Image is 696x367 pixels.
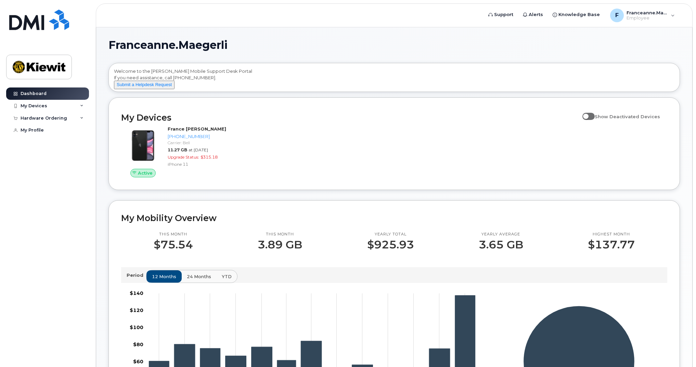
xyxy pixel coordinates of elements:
a: Submit a Helpdesk Request [114,82,175,87]
span: YTD [222,273,232,280]
span: $315.18 [201,154,218,160]
button: Submit a Helpdesk Request [114,81,175,89]
span: Active [138,170,153,176]
p: Period [127,272,146,278]
tspan: $140 [130,290,143,296]
span: 11.27 GB [168,147,187,152]
div: Welcome to the [PERSON_NAME] Mobile Support Desk Portal If you need assistance, call [PHONE_NUMBER]. [114,68,674,89]
p: 3.89 GB [258,239,302,251]
p: Highest month [588,232,635,237]
tspan: $100 [130,324,143,330]
tspan: $120 [130,307,143,313]
p: This month [154,232,193,237]
tspan: $80 [133,341,143,348]
p: $925.93 [367,239,414,251]
img: iPhone_11.jpg [127,129,159,162]
tspan: $60 [133,358,143,365]
span: at [DATE] [189,147,208,152]
span: Show Deactivated Devices [595,114,660,119]
p: Yearly average [479,232,523,237]
div: iPhone 11 [168,161,249,167]
strong: France [PERSON_NAME] [168,126,226,132]
p: This month [258,232,302,237]
div: Carrier: Bell [168,140,249,146]
h2: My Mobility Overview [121,213,667,223]
p: Yearly total [367,232,414,237]
p: 3.65 GB [479,239,523,251]
p: $137.77 [588,239,635,251]
span: Upgrade Status: [168,154,199,160]
span: 24 months [187,273,211,280]
a: ActiveFrance [PERSON_NAME][PHONE_NUMBER]Carrier: Bell11.27 GBat [DATE]Upgrade Status:$315.18iPhon... [121,126,252,178]
h2: My Devices [121,112,579,123]
div: [PHONE_NUMBER] [168,133,249,140]
p: $75.54 [154,239,193,251]
span: Franceanne.Maegerli [108,40,228,50]
input: Show Deactivated Devices [582,110,588,115]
